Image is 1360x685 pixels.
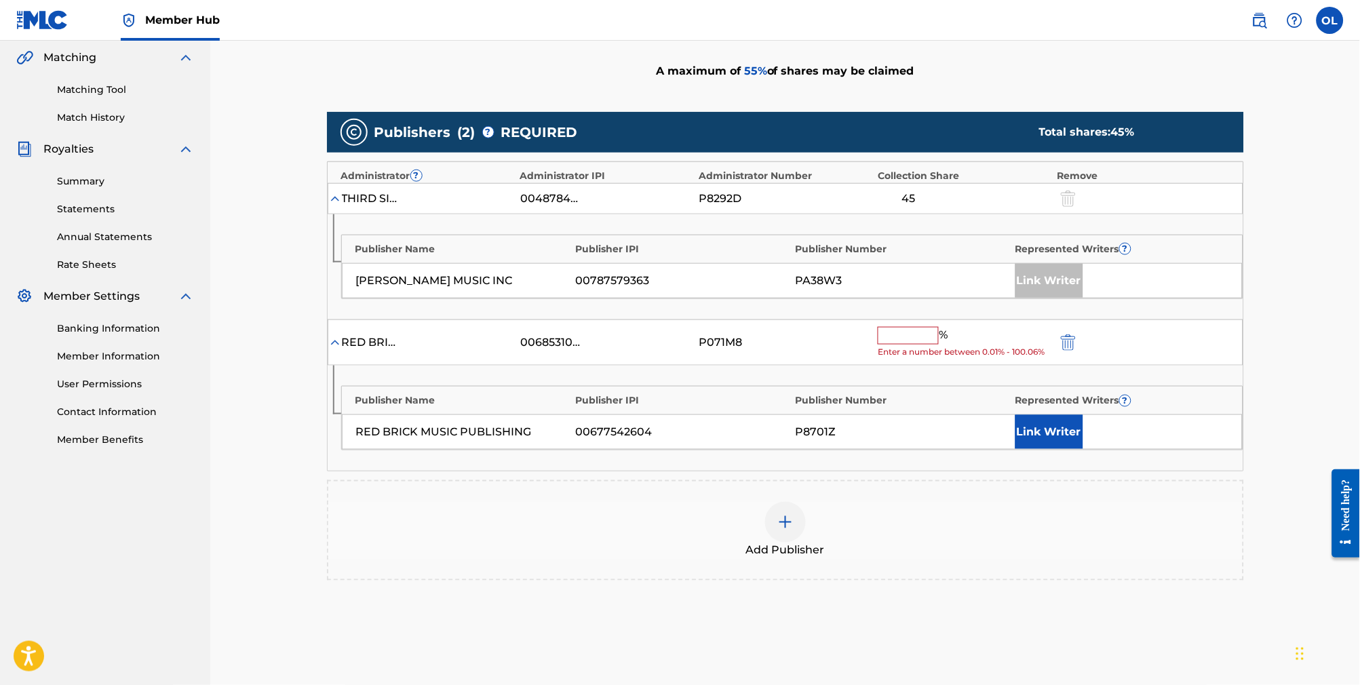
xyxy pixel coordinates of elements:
span: ? [411,170,422,181]
span: ? [1120,395,1131,406]
span: Publishers [374,122,451,142]
a: User Permissions [57,377,194,391]
div: 00677542604 [576,424,789,440]
img: search [1251,12,1268,28]
span: Royalties [43,141,94,157]
img: Top Rightsholder [121,12,137,28]
a: Annual Statements [57,230,194,244]
div: Publisher Number [796,242,1009,256]
div: Publisher Name [355,393,569,408]
iframe: Chat Widget [1292,620,1360,685]
img: help [1287,12,1303,28]
a: Summary [57,174,194,189]
button: Link Writer [1015,415,1083,449]
img: Member Settings [16,288,33,305]
div: Help [1281,7,1308,34]
div: Represented Writers [1015,393,1229,408]
div: A maximum of of shares may be claimed [327,37,1244,105]
div: Remove [1057,169,1230,183]
img: MLC Logo [16,10,69,30]
a: Rate Sheets [57,258,194,272]
div: RED BRICK MUSIC PUBLISHING [356,424,569,440]
div: Administrator [341,169,513,183]
a: Banking Information [57,321,194,336]
div: Publisher IPI [575,393,789,408]
img: publishers [346,124,362,140]
img: 12a2ab48e56ec057fbd8.svg [1061,334,1076,351]
span: Member Hub [145,12,220,28]
div: Administrator IPI [520,169,693,183]
iframe: Resource Center [1323,458,1360,570]
div: Publisher IPI [575,242,789,256]
div: Publisher Name [355,242,569,256]
span: Member Settings [43,288,140,305]
span: % [939,327,951,345]
span: Matching [43,50,96,66]
img: expand-cell-toggle [328,336,342,349]
a: Member Benefits [57,433,194,447]
img: add [777,514,794,530]
a: Match History [57,111,194,125]
div: P8701Z [796,424,1009,440]
img: Matching [16,50,33,66]
a: Member Information [57,349,194,364]
a: Matching Tool [57,83,194,97]
a: Contact Information [57,405,194,419]
img: expand [178,288,194,305]
span: ( 2 ) [458,122,475,142]
span: ? [1120,243,1131,254]
img: expand [178,50,194,66]
img: expand-cell-toggle [328,192,342,206]
div: Administrator Number [699,169,872,183]
div: User Menu [1317,7,1344,34]
span: 55 % [744,64,767,77]
img: expand [178,141,194,157]
a: Public Search [1246,7,1273,34]
span: ? [483,127,494,138]
div: Represented Writers [1015,242,1229,256]
img: Royalties [16,141,33,157]
span: Enter a number between 0.01% - 100.06% [878,346,1050,358]
div: [PERSON_NAME] MUSIC INC [356,273,569,289]
a: Statements [57,202,194,216]
span: REQUIRED [501,122,578,142]
div: Publisher Number [796,393,1009,408]
div: Collection Share [878,169,1051,183]
span: Add Publisher [746,543,825,559]
div: Drag [1296,633,1304,674]
div: Total shares: [1039,124,1217,140]
span: 45 % [1111,125,1135,138]
div: PA38W3 [796,273,1009,289]
div: 00787579363 [576,273,789,289]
